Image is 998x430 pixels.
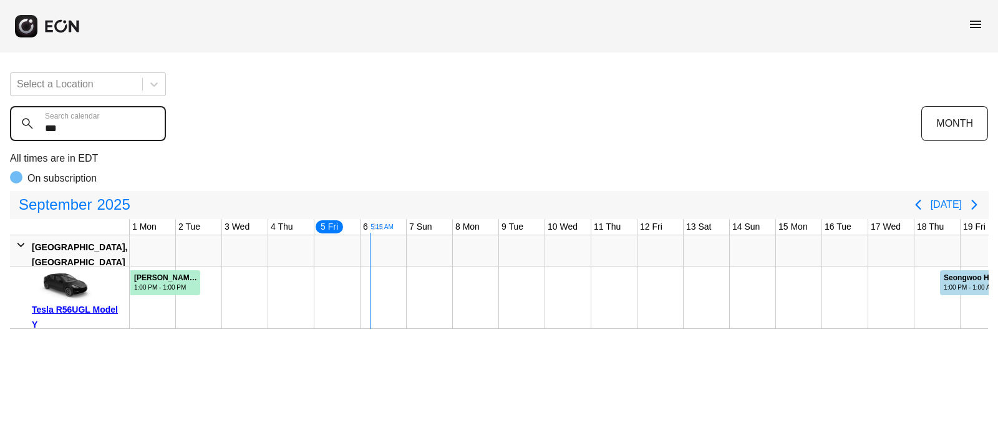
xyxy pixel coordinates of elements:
[906,192,931,217] button: Previous page
[776,219,810,235] div: 15 Mon
[268,219,296,235] div: 4 Thu
[684,219,714,235] div: 13 Sat
[176,219,203,235] div: 2 Tue
[27,171,97,186] p: On subscription
[222,219,252,235] div: 3 Wed
[361,219,386,235] div: 6 Sat
[94,192,132,217] span: 2025
[962,192,987,217] button: Next page
[314,219,344,235] div: 5 Fri
[453,219,482,235] div: 8 Mon
[968,17,983,32] span: menu
[32,271,94,302] img: car
[32,302,125,332] div: Tesla R56UGL Model Y
[32,240,127,270] div: [GEOGRAPHIC_DATA], [GEOGRAPHIC_DATA]
[931,193,962,216] button: [DATE]
[545,219,580,235] div: 10 Wed
[10,151,988,166] p: All times are in EDT
[499,219,526,235] div: 9 Tue
[921,106,988,141] button: MONTH
[134,283,199,292] div: 1:00 PM - 1:00 PM
[45,111,99,121] label: Search calendar
[961,219,988,235] div: 19 Fri
[637,219,665,235] div: 12 Fri
[914,219,946,235] div: 18 Thu
[130,219,159,235] div: 1 Mon
[868,219,903,235] div: 17 Wed
[134,273,199,283] div: [PERSON_NAME] #68578
[130,266,201,295] div: Rented for 30 days by meli marin Current status is rental
[730,219,762,235] div: 14 Sun
[822,219,854,235] div: 16 Tue
[591,219,623,235] div: 11 Thu
[11,192,138,217] button: September2025
[16,192,94,217] span: September
[407,219,435,235] div: 7 Sun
